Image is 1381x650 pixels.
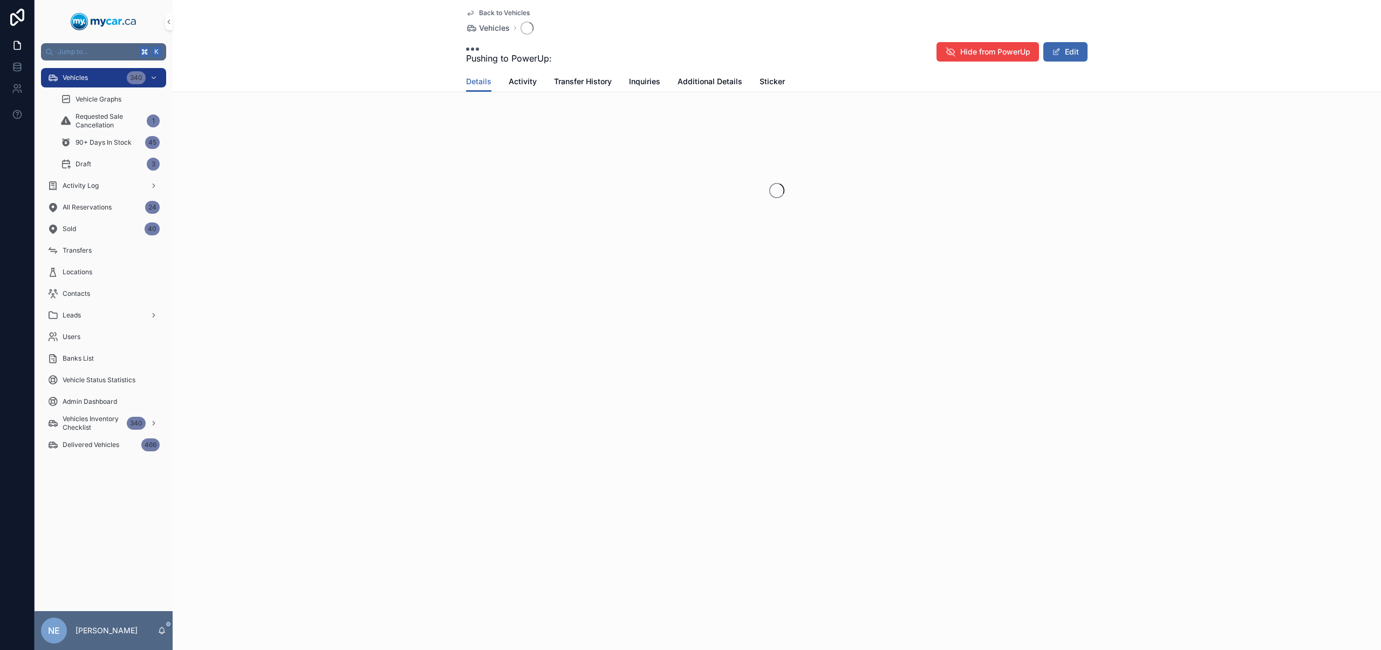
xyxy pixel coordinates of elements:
[71,13,136,30] img: App logo
[41,198,166,217] a: All Reservations24
[678,72,742,93] a: Additional Details
[63,225,76,233] span: Sold
[63,376,135,384] span: Vehicle Status Statistics
[63,181,99,190] span: Activity Log
[760,76,785,87] span: Sticker
[1043,42,1088,62] button: Edit
[63,311,81,320] span: Leads
[63,415,122,432] span: Vehicles Inventory Checklist
[466,76,491,87] span: Details
[76,160,91,168] span: Draft
[127,71,146,84] div: 340
[41,370,166,390] a: Vehicle Status Statistics
[509,76,537,87] span: Activity
[76,138,132,147] span: 90+ Days In Stock
[63,203,112,212] span: All Reservations
[63,289,90,298] span: Contacts
[145,201,160,214] div: 24
[76,95,121,104] span: Vehicle Graphs
[466,23,510,33] a: Vehicles
[41,349,166,368] a: Banks List
[41,262,166,282] a: Locations
[41,284,166,303] a: Contacts
[76,112,142,130] span: Requested Sale Cancellation
[760,72,785,93] a: Sticker
[41,435,166,455] a: Delivered Vehicles466
[936,42,1039,62] button: Hide from PowerUp
[41,414,166,433] a: Vehicles Inventory Checklist340
[63,73,88,82] span: Vehicles
[41,392,166,411] a: Admin Dashboard
[554,76,612,87] span: Transfer History
[76,625,138,636] p: [PERSON_NAME]
[629,72,660,93] a: Inquiries
[63,246,92,255] span: Transfers
[63,268,92,276] span: Locations
[54,111,166,131] a: Requested Sale Cancellation1
[41,241,166,260] a: Transfers
[479,23,510,33] span: Vehicles
[54,154,166,174] a: Draft3
[127,417,146,430] div: 340
[145,222,160,235] div: 40
[63,441,119,449] span: Delivered Vehicles
[41,176,166,195] a: Activity Log
[35,60,173,469] div: scrollable content
[629,76,660,87] span: Inquiries
[466,72,491,92] a: Details
[63,354,94,363] span: Banks List
[145,136,160,149] div: 45
[479,9,530,17] span: Back to Vehicles
[147,158,160,171] div: 3
[466,52,552,65] span: Pushing to PowerUp:
[554,72,612,93] a: Transfer History
[41,327,166,347] a: Users
[152,48,161,56] span: K
[509,72,537,93] a: Activity
[54,133,166,152] a: 90+ Days In Stock45
[147,114,160,127] div: 1
[678,76,742,87] span: Additional Details
[63,333,80,341] span: Users
[48,624,60,637] span: NE
[41,43,166,60] button: Jump to...K
[41,219,166,239] a: Sold40
[63,397,117,406] span: Admin Dashboard
[41,306,166,325] a: Leads
[466,9,530,17] a: Back to Vehicles
[41,68,166,87] a: Vehicles340
[58,48,135,56] span: Jump to...
[54,90,166,109] a: Vehicle Graphs
[960,46,1030,57] span: Hide from PowerUp
[141,438,160,451] div: 466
